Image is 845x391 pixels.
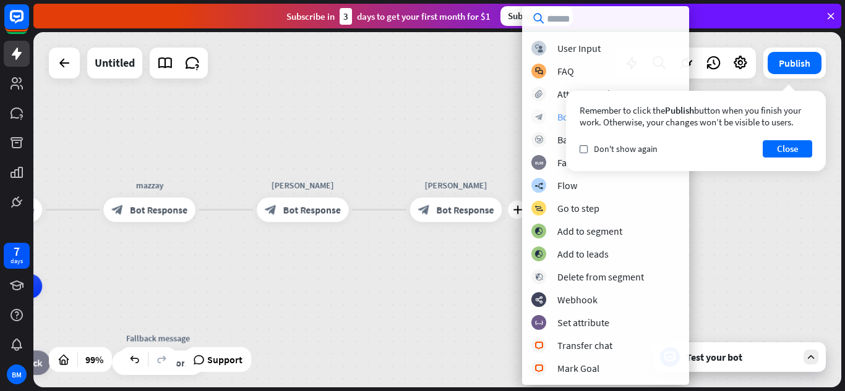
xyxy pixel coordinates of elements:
i: block_attachment [535,90,543,98]
div: Fallback message [103,332,213,345]
i: webhooks [535,296,543,304]
i: block_faq [535,67,543,75]
div: Untitled [95,48,135,78]
div: FAQ [557,65,574,77]
div: Subscribe now [500,6,573,26]
i: block_bot_response [120,356,132,369]
div: Flow [557,179,577,191]
i: block_backtracking [535,136,543,144]
div: 7 [14,246,20,257]
i: block_set_attribute [535,319,543,327]
div: mazzay [94,179,204,191]
span: Bot Response [436,204,494,216]
span: Bot Response [130,204,187,216]
i: block_goto [534,204,543,212]
i: block_livechat [534,364,544,372]
i: block_fallback [535,159,543,167]
div: Subscribe in days to get your first month for $1 [286,8,491,25]
i: block_bot_response [111,204,124,216]
div: Delete from segment [557,271,644,283]
i: block_livechat [534,342,544,350]
div: Go to step [557,202,599,214]
button: Publish [768,52,821,74]
div: Fallback [557,156,591,169]
i: block_delete_from_segment [535,273,543,281]
div: Add to segment [557,225,622,237]
div: [PERSON_NAME] [247,179,358,191]
i: block_bot_response [265,204,277,216]
i: block_bot_response [535,113,543,121]
span: Don't show again [594,143,658,154]
a: 7 days [4,243,30,269]
div: Add to leads [557,248,609,260]
div: Bot Response [557,111,614,123]
span: Publish [665,104,694,116]
div: [PERSON_NAME] [401,179,511,191]
div: Mark Goal [557,362,599,374]
div: Webhook [557,293,598,306]
div: Set attribute [557,316,609,329]
i: builder_tree [534,182,543,190]
div: 3 [340,8,352,25]
div: Attachment input [557,88,630,100]
button: Close [763,140,812,158]
div: days [11,257,23,266]
i: block_add_to_segment [534,227,543,235]
i: plus [513,206,522,214]
i: block_add_to_segment [534,250,543,258]
i: block_bot_response [418,204,431,216]
div: Test your bot [686,351,797,363]
i: block_user_input [535,44,543,53]
div: User Input [557,42,601,54]
span: Support [207,350,242,369]
div: Remember to click the button when you finish your work. Otherwise, your changes won’t be visible ... [580,104,812,128]
div: Transfer chat [557,339,612,351]
div: Backtracking [557,133,611,146]
span: Bot Response [283,204,341,216]
div: 99% [82,350,107,369]
div: BM [7,364,27,384]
